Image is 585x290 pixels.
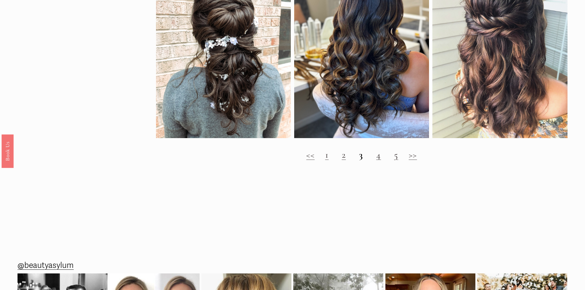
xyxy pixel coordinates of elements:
a: @beautyasylum [18,258,74,273]
a: >> [409,149,417,160]
a: 5 [394,149,398,160]
a: << [306,149,314,160]
a: 4 [376,149,381,160]
a: 1 [325,149,329,160]
a: 2 [342,149,346,160]
strong: 3 [359,149,363,160]
a: Book Us [2,134,14,168]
